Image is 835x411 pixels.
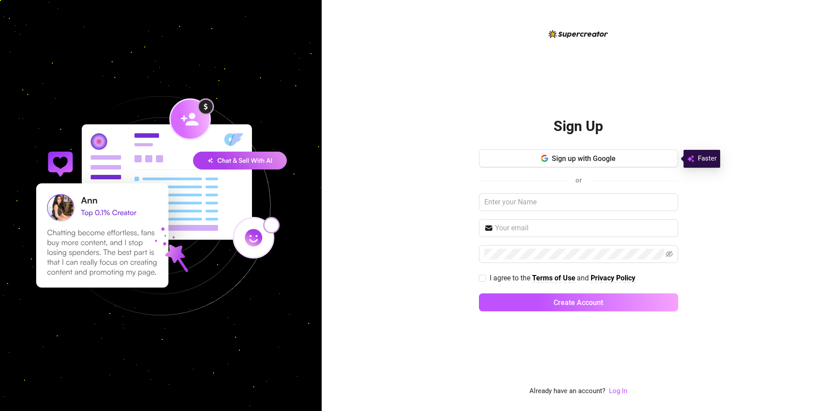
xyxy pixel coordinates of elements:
input: Your email [495,223,673,233]
h2: Sign Up [554,117,603,136]
strong: Terms of Use [532,274,575,282]
a: Privacy Policy [591,274,635,283]
button: Sign up with Google [479,149,678,167]
img: signup-background-D0MIrEPF.svg [6,51,315,360]
strong: Privacy Policy [591,274,635,282]
button: Create Account [479,293,678,311]
span: eye-invisible [666,250,673,258]
a: Terms of Use [532,274,575,283]
img: logo-BBDzfeDw.svg [549,30,608,38]
a: Log In [609,386,627,397]
img: svg%3e [687,153,694,164]
a: Log In [609,387,627,395]
span: I agree to the [490,274,532,282]
span: and [577,274,591,282]
span: or [575,176,582,184]
span: Faster [698,153,717,164]
span: Create Account [554,298,603,307]
span: Sign up with Google [552,154,616,163]
input: Enter your Name [479,193,678,211]
span: Already have an account? [529,386,605,397]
